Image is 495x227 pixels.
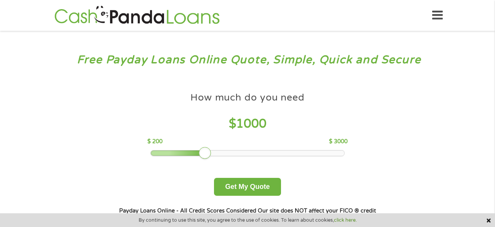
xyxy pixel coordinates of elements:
[139,217,357,223] span: By continuing to use this site, you agree to the use of cookies. To learn about cookies,
[147,137,163,146] p: $ 200
[236,117,267,131] span: 1000
[52,5,222,26] img: GetLoanNow Logo
[214,178,281,196] button: Get My Quote
[158,208,376,223] strong: Our site does NOT affect your FICO ® credit score*
[329,137,348,146] p: $ 3000
[22,53,473,67] h3: Free Payday Loans Online Quote, Simple, Quick and Secure
[147,116,347,132] h4: $
[119,208,256,214] strong: Payday Loans Online - All Credit Scores Considered
[190,91,305,104] h4: How much do you need
[334,217,357,223] a: click here.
